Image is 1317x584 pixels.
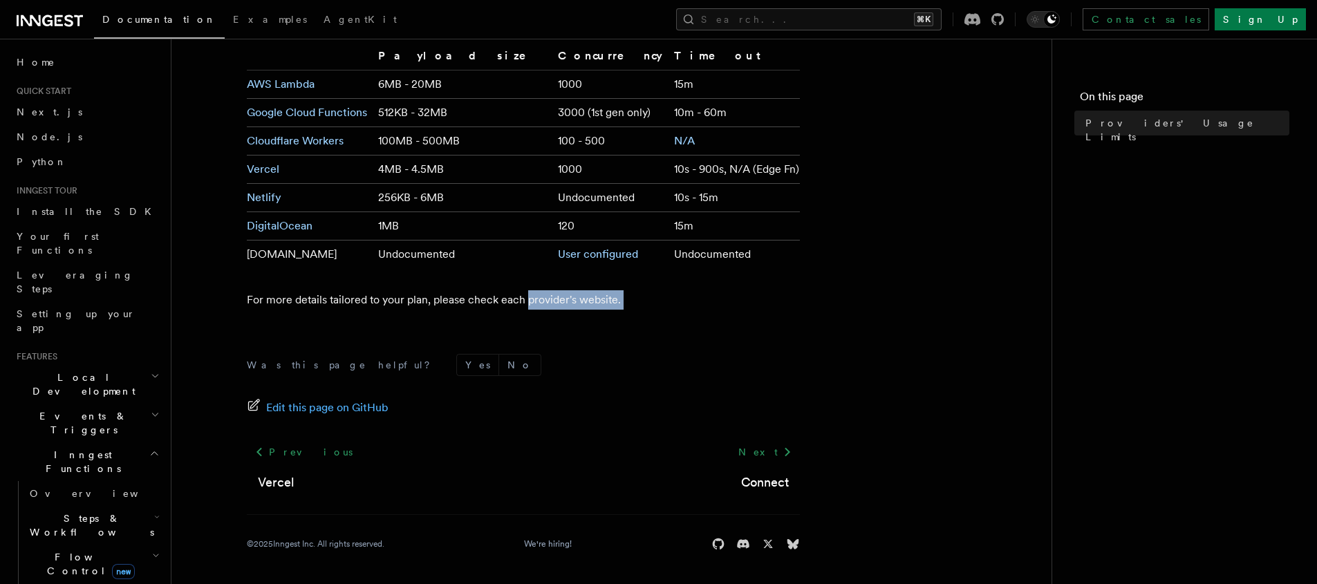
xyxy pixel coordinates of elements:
[24,545,162,583] button: Flow Controlnew
[11,86,71,97] span: Quick start
[669,156,800,184] td: 10s - 900s, N/A (Edge Fn)
[247,191,281,204] a: Netlify
[258,473,294,492] a: Vercel
[552,70,669,99] td: 1000
[247,440,361,464] a: Previous
[247,134,344,147] a: Cloudflare Workers
[11,448,149,475] span: Inngest Functions
[247,162,279,176] a: Vercel
[552,184,669,212] td: Undocumented
[373,184,552,212] td: 256KB - 6MB
[676,8,942,30] button: Search...⌘K
[11,370,151,398] span: Local Development
[1215,8,1306,30] a: Sign Up
[112,564,135,579] span: new
[11,404,162,442] button: Events & Triggers
[373,241,552,269] td: Undocumented
[669,241,800,269] td: Undocumented
[558,247,638,261] a: User configured
[11,442,162,481] button: Inngest Functions
[1083,8,1209,30] a: Contact sales
[669,99,800,127] td: 10m - 60m
[457,355,498,375] button: Yes
[914,12,933,26] kbd: ⌘K
[1080,88,1289,111] h4: On this page
[315,4,405,37] a: AgentKit
[247,358,440,372] p: Was this page helpful?
[373,99,552,127] td: 512KB - 32MB
[373,156,552,184] td: 4MB - 4.5MB
[94,4,225,39] a: Documentation
[24,550,152,578] span: Flow Control
[247,77,315,91] a: AWS Lambda
[1080,111,1289,149] a: Providers' Usage Limits
[373,70,552,99] td: 6MB - 20MB
[247,219,312,232] a: DigitalOcean
[17,156,67,167] span: Python
[17,206,160,217] span: Install the SDK
[24,506,162,545] button: Steps & Workflows
[552,212,669,241] td: 120
[1085,116,1289,144] span: Providers' Usage Limits
[247,106,367,119] a: Google Cloud Functions
[17,231,99,256] span: Your first Functions
[11,224,162,263] a: Your first Functions
[11,100,162,124] a: Next.js
[17,308,136,333] span: Setting up your app
[11,199,162,224] a: Install the SDK
[247,398,389,417] a: Edit this page on GitHub
[524,538,572,549] a: We're hiring!
[11,185,77,196] span: Inngest tour
[24,481,162,506] a: Overview
[233,14,307,25] span: Examples
[17,131,82,142] span: Node.js
[247,241,373,269] td: [DOMAIN_NAME]
[324,14,397,25] span: AgentKit
[30,488,172,499] span: Overview
[11,409,151,437] span: Events & Triggers
[669,212,800,241] td: 15m
[11,124,162,149] a: Node.js
[11,301,162,340] a: Setting up your app
[552,47,669,70] th: Concurrency
[373,212,552,241] td: 1MB
[11,263,162,301] a: Leveraging Steps
[552,156,669,184] td: 1000
[11,351,57,362] span: Features
[552,127,669,156] td: 100 - 500
[373,127,552,156] td: 100MB - 500MB
[552,99,669,127] td: 3000 (1st gen only)
[373,47,552,70] th: Payload size
[669,70,800,99] td: 15m
[24,511,154,539] span: Steps & Workflows
[17,106,82,117] span: Next.js
[11,149,162,174] a: Python
[499,355,541,375] button: No
[669,47,800,70] th: Timeout
[674,134,695,147] a: N/A
[11,50,162,75] a: Home
[247,290,800,310] p: For more details tailored to your plan, please check each provider's website.
[741,473,789,492] a: Connect
[266,398,389,417] span: Edit this page on GitHub
[102,14,216,25] span: Documentation
[730,440,800,464] a: Next
[247,538,384,549] div: © 2025 Inngest Inc. All rights reserved.
[17,55,55,69] span: Home
[1027,11,1060,28] button: Toggle dark mode
[669,184,800,212] td: 10s - 15m
[225,4,315,37] a: Examples
[11,365,162,404] button: Local Development
[17,270,133,294] span: Leveraging Steps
